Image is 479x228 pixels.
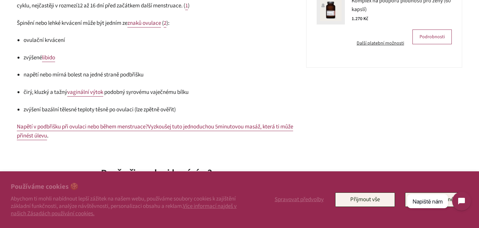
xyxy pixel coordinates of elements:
[67,88,103,96] span: vaginální výtok
[104,88,189,96] span: podobný syrovému vaječnému bílku
[335,192,395,207] button: Přijmout vše
[185,2,188,10] a: 1
[11,202,237,218] a: Více informací najdeš v našich Zásadách používání cookies.
[42,54,55,62] a: libido
[17,123,148,131] span: Napětí v podbřišku při ovulaci nebo během menstruace?
[24,36,65,44] span: ovulační krvácení
[164,19,166,27] a: 2
[67,88,103,97] a: vaginální výtok
[162,19,164,27] span: (
[188,2,190,10] span: )
[11,182,250,192] h2: Používáme cookies 🍪
[352,15,368,22] span: 1.270 Kč
[17,123,293,140] a: Napětí v podbřišku při ovulaci nebo během menstruace?Vyzkoušej tuto jednoduchou 5minutovou masáž,...
[127,19,161,27] a: znaků ovulace
[17,123,293,140] span: Vyzkoušej tuto jednoduchou 5minutovou masáž, která ti může přinést úlevu
[24,54,42,62] span: zvýšené
[412,30,452,44] a: Podrobnosti
[166,19,169,27] span: ):
[127,19,161,27] span: znaků ovulace
[24,71,144,79] span: napětí nebo mírná bolest na jedné straně podbřišku
[405,192,465,207] button: Pouze nezbytné
[273,192,325,207] button: Spravovat předvolby
[275,195,324,204] span: Spravovat předvolby
[77,2,185,10] span: 12 až 16 dní před začátkem další menstruace. (
[101,166,212,181] span: Proč při ovulaci krvácím?
[352,40,409,47] a: Další platební možnosti
[24,106,176,114] span: zvýšení bazální tělesné teploty těsně po ovulaci (lze zpětně ověřit)
[17,19,127,27] span: Špinění nebo lehké krvácení může být jedním ze
[11,195,250,217] p: Abychom ti mohli nabídnout lepší zážitek na našem webu, používáme soubory cookies k zajištění zák...
[164,19,166,27] span: 2
[24,88,67,96] span: čirý, kluzký a tažný
[47,132,48,140] span: .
